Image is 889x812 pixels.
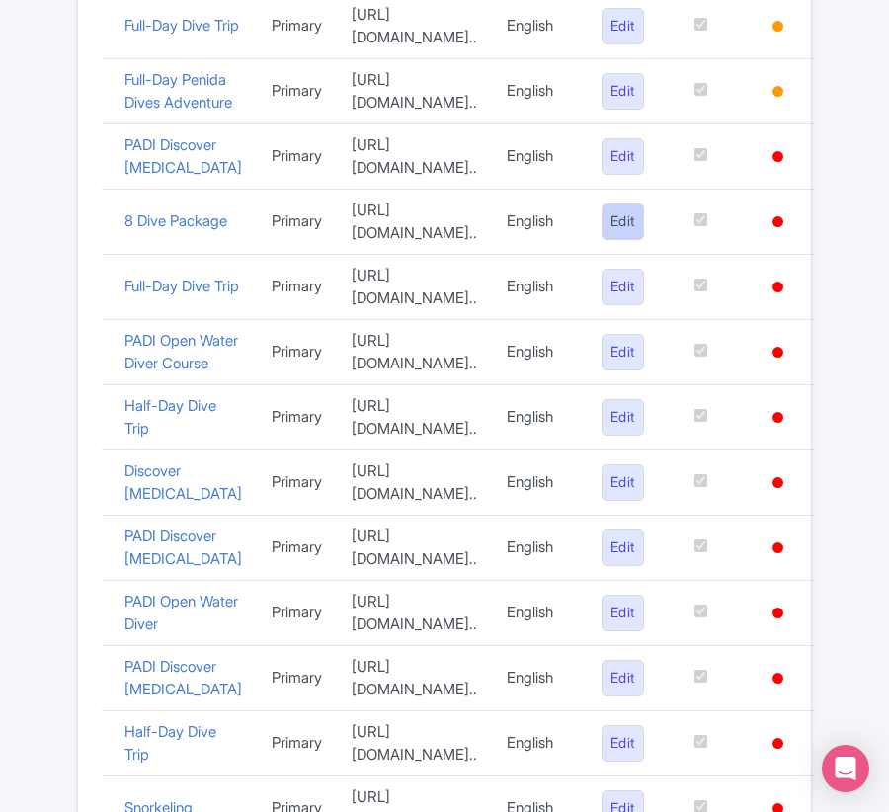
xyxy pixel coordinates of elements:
a: Edit [602,399,644,436]
a: Edit [602,73,644,110]
td: [URL][DOMAIN_NAME].. [337,59,492,124]
div: Open Intercom Messenger [822,745,869,792]
td: Primary [257,124,337,190]
td: [URL][DOMAIN_NAME].. [337,581,492,646]
td: Primary [257,581,337,646]
a: PADI Open Water Diver Course [124,331,238,372]
a: PADI Discover [MEDICAL_DATA] [124,135,242,177]
td: English [492,59,587,124]
a: Edit [602,203,644,240]
td: [URL][DOMAIN_NAME].. [337,320,492,385]
a: Edit [602,334,644,370]
td: English [492,190,587,255]
td: Primary [257,711,337,776]
a: Half-Day Dive Trip [124,722,216,764]
td: Primary [257,59,337,124]
a: Edit [602,725,644,762]
td: English [492,124,587,190]
td: Primary [257,190,337,255]
a: PADI Discover [MEDICAL_DATA] [124,527,242,568]
td: English [492,646,587,711]
td: Primary [257,516,337,581]
td: English [492,255,587,320]
td: [URL][DOMAIN_NAME].. [337,255,492,320]
a: Edit [602,464,644,501]
td: [URL][DOMAIN_NAME].. [337,124,492,190]
td: English [492,320,587,385]
a: Edit [602,138,644,175]
td: Primary [257,320,337,385]
td: English [492,581,587,646]
td: Primary [257,255,337,320]
td: [URL][DOMAIN_NAME].. [337,711,492,776]
td: English [492,450,587,516]
td: Primary [257,385,337,450]
a: Discover [MEDICAL_DATA] [124,461,242,503]
td: [URL][DOMAIN_NAME].. [337,190,492,255]
td: [URL][DOMAIN_NAME].. [337,385,492,450]
a: 8 Dive Package [124,211,227,230]
a: Full-Day Dive Trip [124,277,239,295]
a: PADI Open Water Diver [124,592,238,633]
a: Full-Day Dive Trip [124,16,239,35]
a: Edit [602,595,644,631]
a: Edit [602,269,644,305]
td: Primary [257,646,337,711]
td: [URL][DOMAIN_NAME].. [337,516,492,581]
a: Full-Day Penida Dives Adventure [124,70,232,112]
a: Edit [602,660,644,696]
td: English [492,516,587,581]
td: Primary [257,450,337,516]
a: Edit [602,529,644,566]
a: Half-Day Dive Trip [124,396,216,438]
td: English [492,385,587,450]
td: [URL][DOMAIN_NAME].. [337,450,492,516]
a: PADI Discover [MEDICAL_DATA] [124,657,242,698]
a: Edit [602,8,644,44]
td: [URL][DOMAIN_NAME].. [337,646,492,711]
td: English [492,711,587,776]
